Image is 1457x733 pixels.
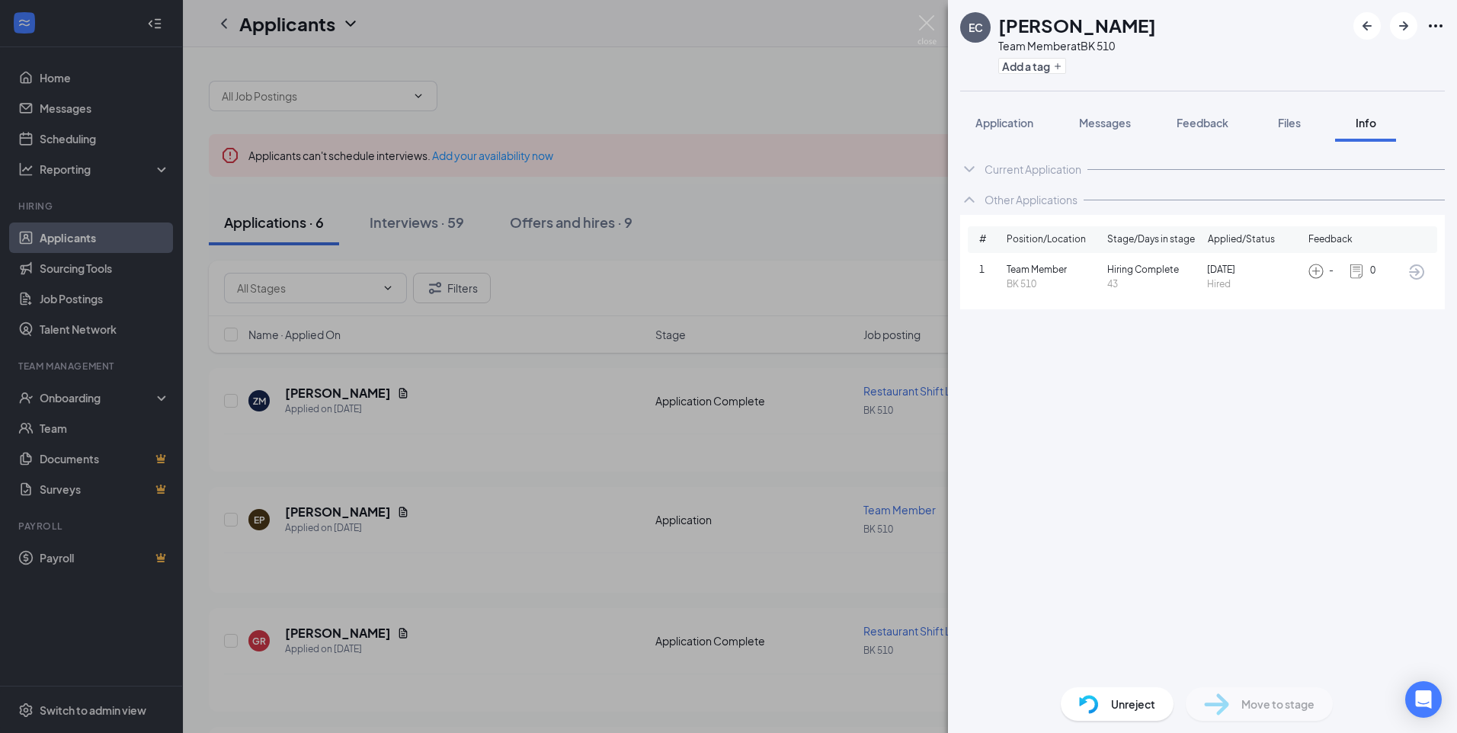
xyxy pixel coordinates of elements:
[1079,116,1131,130] span: Messages
[1395,17,1413,35] svg: ArrowRight
[1107,277,1202,292] span: 43
[1207,277,1302,292] span: Hired
[1007,277,1101,292] span: BK 510
[1241,696,1315,712] span: Move to stage
[1353,12,1381,40] button: ArrowLeftNew
[979,232,1007,247] span: #
[1370,264,1375,278] span: 0
[1107,263,1202,277] span: Hiring Complete
[1427,17,1445,35] svg: Ellipses
[1405,681,1442,718] div: Open Intercom Messenger
[1358,17,1376,35] svg: ArrowLeftNew
[975,116,1033,130] span: Application
[960,190,978,209] svg: ChevronUp
[1390,12,1417,40] button: ArrowRight
[1208,232,1275,247] span: Applied/Status
[985,192,1078,207] div: Other Applications
[1007,263,1101,277] span: Team Member
[998,58,1066,74] button: PlusAdd a tag
[979,263,1007,277] span: 1
[1329,264,1334,278] span: -
[998,12,1156,38] h1: [PERSON_NAME]
[1356,116,1376,130] span: Info
[998,38,1156,53] div: Team Member at BK 510
[1007,232,1086,247] span: Position/Location
[1278,116,1301,130] span: Files
[1111,696,1155,712] span: Unreject
[1107,232,1195,247] span: Stage/Days in stage
[1177,116,1228,130] span: Feedback
[1053,62,1062,71] svg: Plus
[1308,232,1353,247] span: Feedback
[1207,263,1302,277] span: [DATE]
[960,160,978,178] svg: ChevronDown
[985,162,1081,177] div: Current Application
[969,20,983,35] div: EC
[1407,263,1426,281] svg: ArrowCircle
